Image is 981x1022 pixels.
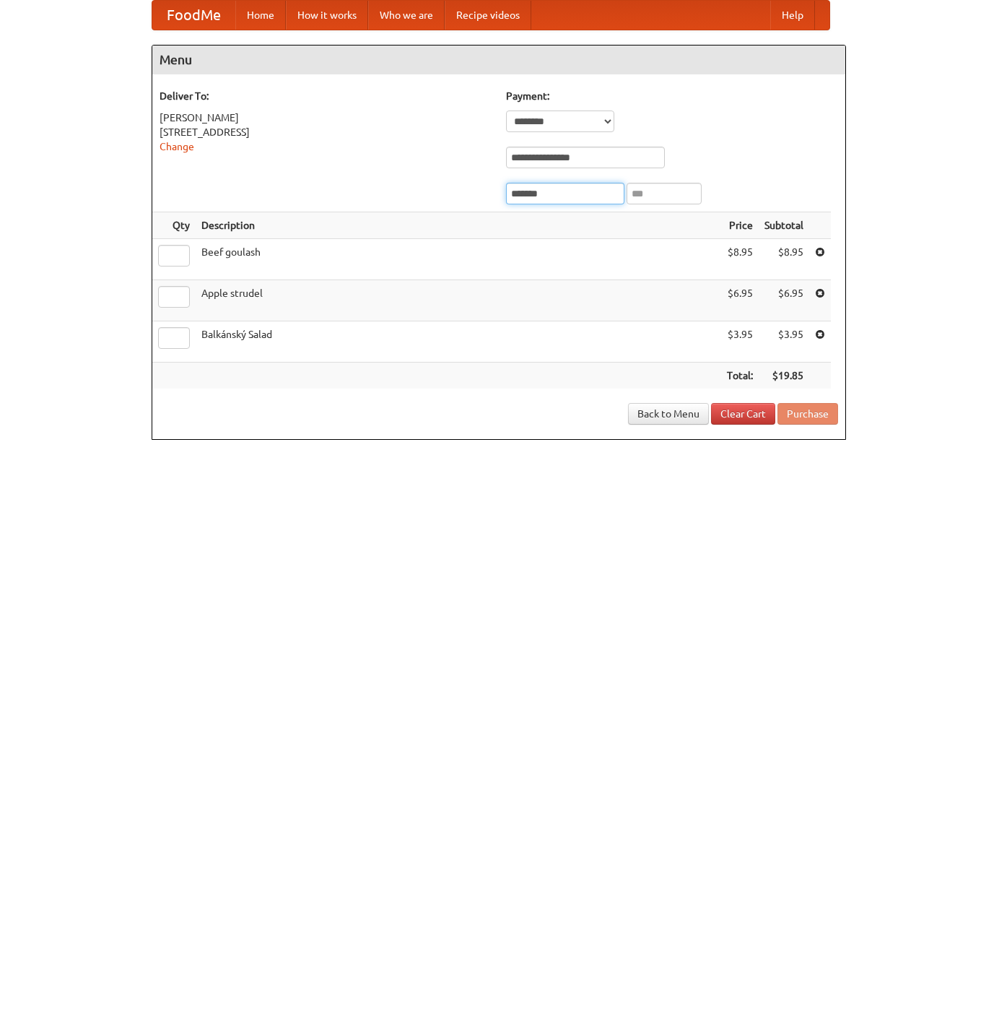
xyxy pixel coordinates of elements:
[196,239,721,280] td: Beef goulash
[759,280,809,321] td: $6.95
[196,212,721,239] th: Description
[160,89,492,103] h5: Deliver To:
[445,1,531,30] a: Recipe videos
[368,1,445,30] a: Who we are
[759,363,809,389] th: $19.85
[759,239,809,280] td: $8.95
[506,89,838,103] h5: Payment:
[721,239,759,280] td: $8.95
[770,1,815,30] a: Help
[160,125,492,139] div: [STREET_ADDRESS]
[196,321,721,363] td: Balkánský Salad
[721,363,759,389] th: Total:
[152,1,235,30] a: FoodMe
[759,212,809,239] th: Subtotal
[759,321,809,363] td: $3.95
[628,403,709,425] a: Back to Menu
[235,1,286,30] a: Home
[160,111,492,125] div: [PERSON_NAME]
[721,280,759,321] td: $6.95
[777,403,838,425] button: Purchase
[286,1,368,30] a: How it works
[721,212,759,239] th: Price
[152,46,845,74] h4: Menu
[152,212,196,239] th: Qty
[711,403,775,425] a: Clear Cart
[721,321,759,363] td: $3.95
[160,141,194,152] a: Change
[196,280,721,321] td: Apple strudel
